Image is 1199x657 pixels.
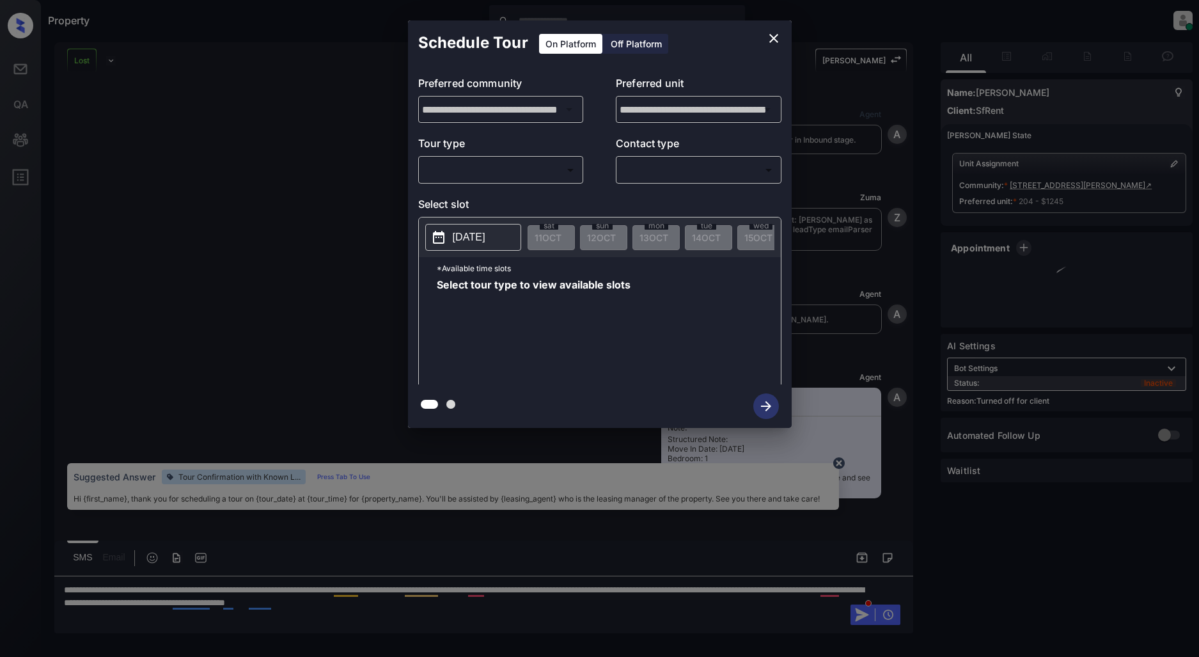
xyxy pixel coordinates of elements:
p: Preferred community [418,75,584,96]
button: close [761,26,787,51]
button: [DATE] [425,224,521,251]
div: On Platform [539,34,602,54]
p: *Available time slots [437,257,781,280]
span: Select tour type to view available slots [437,280,631,382]
div: Off Platform [604,34,668,54]
p: Tour type [418,136,584,156]
p: Select slot [418,196,781,217]
h2: Schedule Tour [408,20,538,65]
p: Preferred unit [616,75,781,96]
p: [DATE] [453,230,485,245]
p: Contact type [616,136,781,156]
